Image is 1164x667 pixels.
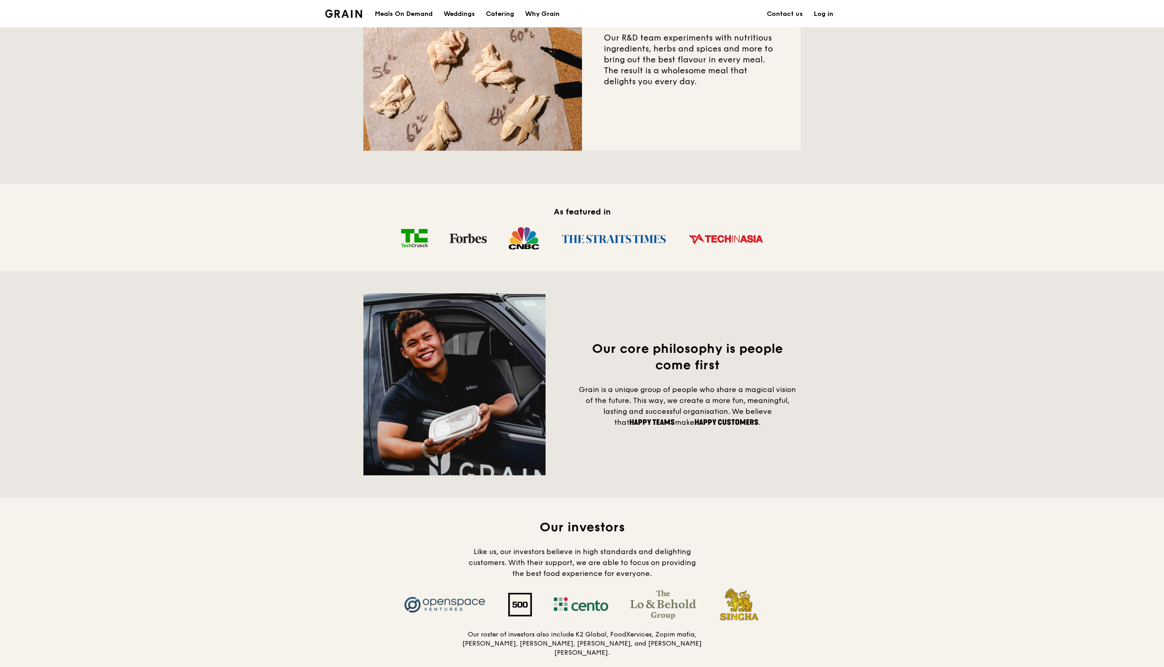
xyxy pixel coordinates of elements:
[579,385,796,427] span: Grain is a unique group of people who share a magical vision of the future. This way, we create a...
[592,341,783,373] span: Our core philosophy is people come first
[390,229,439,247] img: TechCrunch
[619,590,707,619] img: The Lo & Behold Group
[375,0,433,28] div: Meals On Demand
[629,418,675,427] span: happy teams
[543,590,619,619] img: Cento Ventures
[677,226,774,250] img: Tech in Asia
[393,590,497,619] img: Openspace Ventures
[707,586,772,623] img: Singha
[497,593,543,616] img: 500 Startups
[761,0,808,28] a: Contact us
[525,0,560,28] div: Why Grain
[469,547,696,578] span: Like us, our investors believe in high standards and delighting customers. With their support, we...
[498,227,550,249] img: CNBC
[694,418,759,427] span: happy customers
[520,0,565,28] a: Why Grain
[462,630,702,657] h5: Our roster of investors also include K2 Global, FoodXervices, Zopim mafia, [PERSON_NAME], [PERSON...
[444,0,475,28] div: Weddings
[363,205,801,218] h2: As featured in
[480,0,520,28] a: Catering
[486,0,514,28] div: Catering
[325,10,362,18] img: Grain
[363,293,546,475] img: People first
[439,234,498,243] img: Forbes
[808,0,839,28] a: Log in
[550,226,677,250] img: The Straits Times
[540,519,625,535] span: Our investors
[438,0,480,28] a: Weddings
